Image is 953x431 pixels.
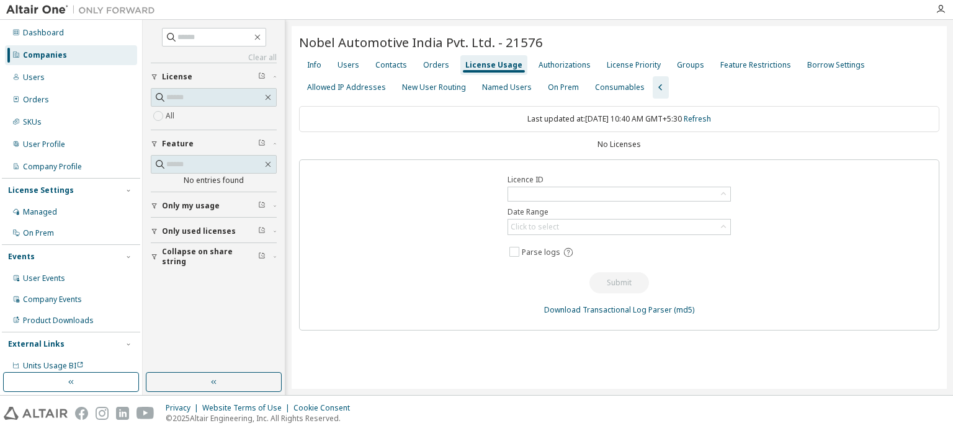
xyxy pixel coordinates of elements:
[8,339,65,349] div: External Links
[482,82,532,92] div: Named Users
[96,407,109,420] img: instagram.svg
[720,60,791,70] div: Feature Restrictions
[8,252,35,262] div: Events
[807,60,865,70] div: Borrow Settings
[23,360,84,371] span: Units Usage BI
[136,407,154,420] img: youtube.svg
[375,60,407,70] div: Contacts
[595,82,645,92] div: Consumables
[23,273,65,283] div: User Events
[258,72,266,82] span: Clear filter
[162,139,194,149] span: Feature
[151,53,277,63] a: Clear all
[23,228,54,238] div: On Prem
[522,247,560,257] span: Parse logs
[23,28,64,38] div: Dashboard
[684,113,711,124] a: Refresh
[258,139,266,149] span: Clear filter
[299,106,939,132] div: Last updated at: [DATE] 10:40 AM GMT+5:30
[75,407,88,420] img: facebook.svg
[8,185,74,195] div: License Settings
[258,252,266,262] span: Clear filter
[162,247,258,267] span: Collapse on share string
[607,60,661,70] div: License Priority
[299,33,543,51] span: Nobel Automotive India Pvt. Ltd. - 21576
[23,140,65,149] div: User Profile
[293,403,357,413] div: Cookie Consent
[151,130,277,158] button: Feature
[23,117,42,127] div: SKUs
[544,304,672,315] a: Download Transactional Log Parser
[151,192,277,220] button: Only my usage
[151,243,277,270] button: Collapse on share string
[508,220,730,234] div: Click to select
[23,207,57,217] div: Managed
[162,201,220,211] span: Only my usage
[674,304,694,315] a: (md5)
[162,72,192,82] span: License
[23,95,49,105] div: Orders
[258,226,266,236] span: Clear filter
[151,218,277,245] button: Only used licenses
[23,162,82,172] div: Company Profile
[402,82,466,92] div: New User Routing
[258,201,266,211] span: Clear filter
[166,413,357,424] p: © 2025 Altair Engineering, Inc. All Rights Reserved.
[23,50,67,60] div: Companies
[23,295,82,304] div: Company Events
[548,82,579,92] div: On Prem
[338,60,359,70] div: Users
[677,60,704,70] div: Groups
[202,403,293,413] div: Website Terms of Use
[151,63,277,91] button: License
[508,207,731,217] label: Date Range
[151,176,277,185] div: No entries found
[307,60,321,70] div: Info
[465,60,522,70] div: License Usage
[23,73,45,82] div: Users
[23,316,94,326] div: Product Downloads
[166,403,202,413] div: Privacy
[508,175,731,185] label: Licence ID
[511,222,559,232] div: Click to select
[589,272,649,293] button: Submit
[423,60,449,70] div: Orders
[166,109,177,123] label: All
[6,4,161,16] img: Altair One
[539,60,591,70] div: Authorizations
[116,407,129,420] img: linkedin.svg
[307,82,386,92] div: Allowed IP Addresses
[299,140,939,149] div: No Licenses
[162,226,236,236] span: Only used licenses
[4,407,68,420] img: altair_logo.svg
